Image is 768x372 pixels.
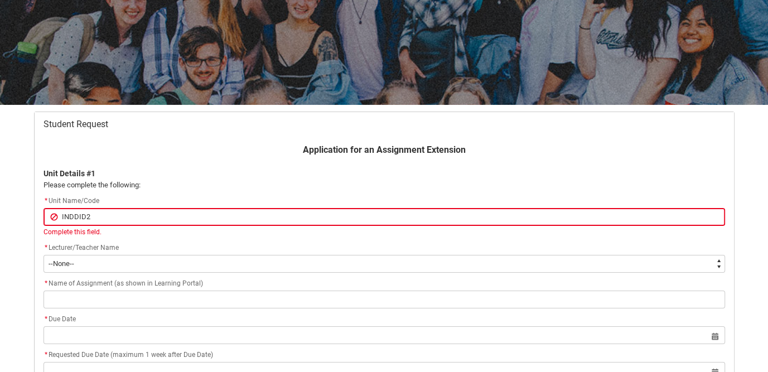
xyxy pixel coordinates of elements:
[303,144,466,155] b: Application for an Assignment Extension
[44,279,203,287] span: Name of Assignment (as shown in Learning Portal)
[44,197,99,205] span: Unit Name/Code
[44,351,213,359] span: Requested Due Date (maximum 1 week after Due Date)
[49,244,119,252] span: Lecturer/Teacher Name
[45,279,47,287] abbr: required
[45,315,47,323] abbr: required
[44,227,725,237] div: Complete this field.
[45,244,47,252] abbr: required
[45,197,47,205] abbr: required
[44,180,725,191] p: Please complete the following:
[44,169,95,178] b: Unit Details #1
[44,119,108,130] span: Student Request
[44,315,76,323] span: Due Date
[45,351,47,359] abbr: required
